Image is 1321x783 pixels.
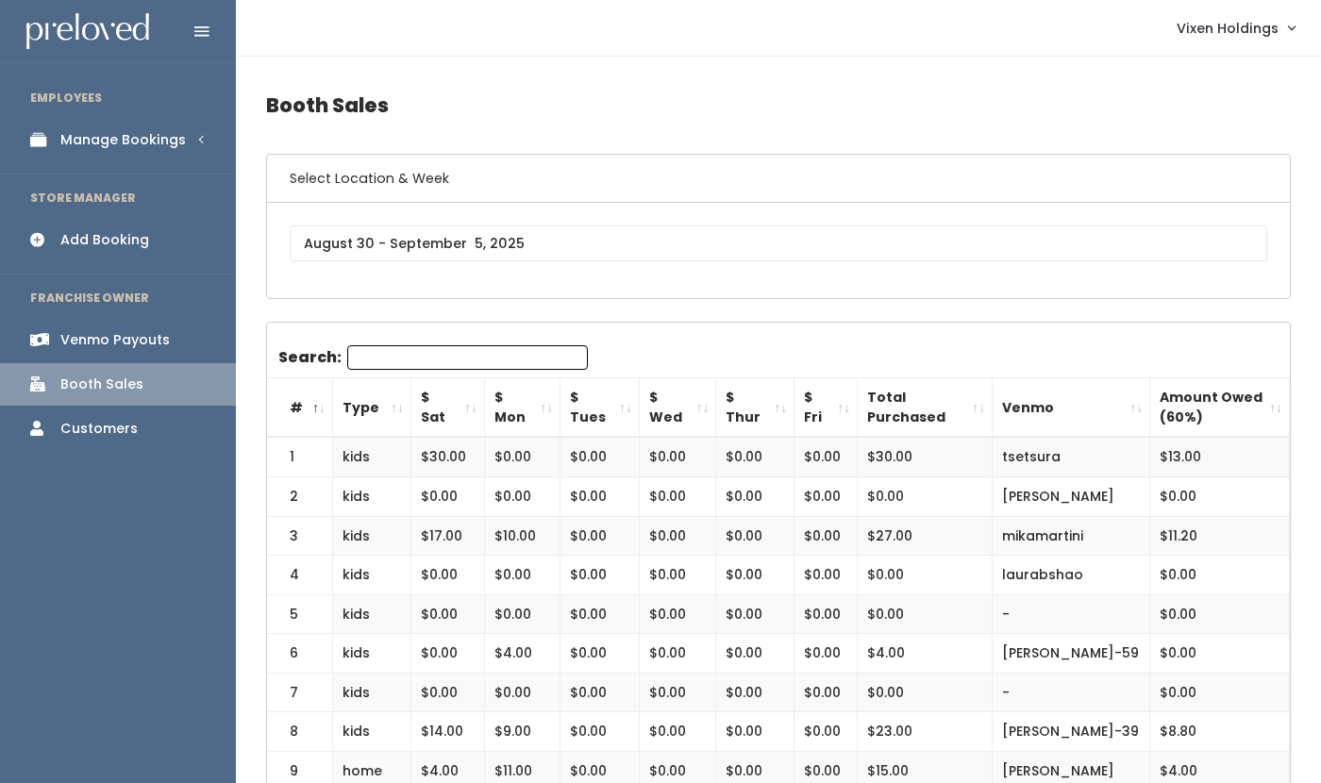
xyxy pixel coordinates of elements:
[716,516,794,556] td: $0.00
[333,634,411,674] td: kids
[411,378,485,438] th: $ Sat: activate to sort column ascending
[993,634,1150,674] td: [PERSON_NAME]-59
[278,345,588,370] label: Search:
[1158,8,1313,48] a: Vixen Holdings
[640,516,716,556] td: $0.00
[794,673,858,712] td: $0.00
[60,375,143,394] div: Booth Sales
[858,673,993,712] td: $0.00
[858,594,993,634] td: $0.00
[858,556,993,595] td: $0.00
[640,556,716,595] td: $0.00
[1150,634,1290,674] td: $0.00
[993,516,1150,556] td: mikamartini
[267,437,333,476] td: 1
[333,712,411,752] td: kids
[333,437,411,476] td: kids
[794,378,858,438] th: $ Fri: activate to sort column ascending
[858,378,993,438] th: Total Purchased: activate to sort column ascending
[60,330,170,350] div: Venmo Payouts
[333,594,411,634] td: kids
[1150,556,1290,595] td: $0.00
[560,437,640,476] td: $0.00
[640,378,716,438] th: $ Wed: activate to sort column ascending
[716,673,794,712] td: $0.00
[485,712,560,752] td: $9.00
[347,345,588,370] input: Search:
[794,437,858,476] td: $0.00
[60,419,138,439] div: Customers
[560,476,640,516] td: $0.00
[333,476,411,516] td: kids
[993,476,1150,516] td: [PERSON_NAME]
[411,556,485,595] td: $0.00
[858,437,993,476] td: $30.00
[1150,437,1290,476] td: $13.00
[266,79,1291,131] h4: Booth Sales
[560,378,640,438] th: $ Tues: activate to sort column ascending
[411,634,485,674] td: $0.00
[485,437,560,476] td: $0.00
[858,634,993,674] td: $4.00
[560,673,640,712] td: $0.00
[333,556,411,595] td: kids
[411,437,485,476] td: $30.00
[26,13,149,50] img: preloved logo
[716,476,794,516] td: $0.00
[716,712,794,752] td: $0.00
[858,516,993,556] td: $27.00
[993,556,1150,595] td: laurabshao
[267,712,333,752] td: 8
[411,712,485,752] td: $14.00
[267,673,333,712] td: 7
[411,516,485,556] td: $17.00
[267,594,333,634] td: 5
[1177,18,1279,39] span: Vixen Holdings
[560,634,640,674] td: $0.00
[640,673,716,712] td: $0.00
[1150,712,1290,752] td: $8.80
[60,130,186,150] div: Manage Bookings
[1150,594,1290,634] td: $0.00
[485,476,560,516] td: $0.00
[333,516,411,556] td: kids
[1150,476,1290,516] td: $0.00
[485,594,560,634] td: $0.00
[716,556,794,595] td: $0.00
[716,437,794,476] td: $0.00
[267,516,333,556] td: 3
[640,594,716,634] td: $0.00
[858,476,993,516] td: $0.00
[60,230,149,250] div: Add Booking
[267,378,333,438] th: #: activate to sort column descending
[1150,673,1290,712] td: $0.00
[993,437,1150,476] td: tsetsura
[333,378,411,438] th: Type: activate to sort column ascending
[794,594,858,634] td: $0.00
[411,476,485,516] td: $0.00
[794,516,858,556] td: $0.00
[485,556,560,595] td: $0.00
[560,556,640,595] td: $0.00
[333,673,411,712] td: kids
[716,634,794,674] td: $0.00
[1150,516,1290,556] td: $11.20
[485,516,560,556] td: $10.00
[640,476,716,516] td: $0.00
[1150,378,1290,438] th: Amount Owed (60%): activate to sort column ascending
[640,634,716,674] td: $0.00
[640,437,716,476] td: $0.00
[993,673,1150,712] td: -
[267,634,333,674] td: 6
[993,712,1150,752] td: [PERSON_NAME]-39
[640,712,716,752] td: $0.00
[411,673,485,712] td: $0.00
[794,634,858,674] td: $0.00
[858,712,993,752] td: $23.00
[411,594,485,634] td: $0.00
[716,378,794,438] th: $ Thur: activate to sort column ascending
[794,476,858,516] td: $0.00
[993,378,1150,438] th: Venmo: activate to sort column ascending
[716,594,794,634] td: $0.00
[267,476,333,516] td: 2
